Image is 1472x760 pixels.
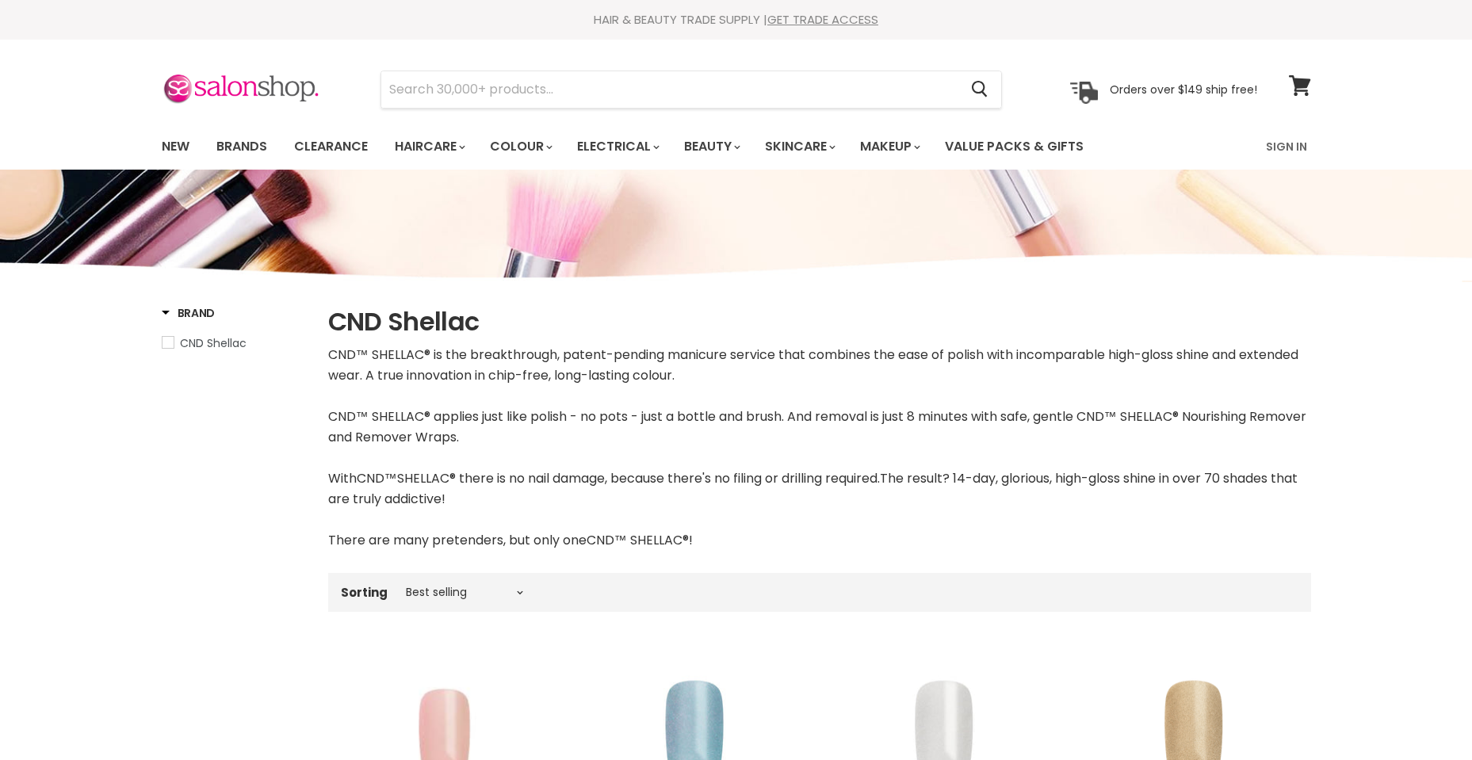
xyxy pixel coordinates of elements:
div: HAIR & BEAUTY TRADE SUPPLY | [142,12,1331,28]
a: Value Packs & Gifts [933,130,1095,163]
button: Search [959,71,1001,108]
a: Brands [205,130,279,163]
span: There are many pretenders, but only one [328,531,587,549]
nav: Main [142,124,1331,170]
input: Search [381,71,959,108]
a: Skincare [753,130,845,163]
span: With [328,469,357,487]
a: Colour [478,130,562,163]
a: Makeup [848,130,930,163]
a: Haircare [383,130,475,163]
h3: Brand [162,305,216,321]
span: CND™ SHELLAC® is the breakthrough, patent-pending manicure service that combines the ease of poli... [328,346,1298,384]
a: Sign In [1256,130,1317,163]
a: New [150,130,201,163]
a: Electrical [565,130,669,163]
h1: CND Shellac [328,305,1311,338]
span: CND Shellac [180,335,247,351]
a: Clearance [282,130,380,163]
a: Beauty [672,130,750,163]
span: SHELLAC® there is no nail damage, because there's no filing or drilling required. [397,469,880,487]
ul: Main menu [150,124,1176,170]
span: CND™ SHELLAC®! [587,531,693,549]
span: CND™ [357,469,397,487]
span: The result? 14-day, glorious, high-gloss shine in over 70 shades that are truly addictive! [328,469,1298,508]
a: CND Shellac [162,334,308,352]
span: CND™ SHELLAC® applies just like polish - no pots - just a bottle and brush. And removal is just 8... [328,407,1306,446]
p: Orders over $149 ship free! [1110,82,1257,96]
label: Sorting [341,586,388,599]
a: GET TRADE ACCESS [767,11,878,28]
form: Product [380,71,1002,109]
